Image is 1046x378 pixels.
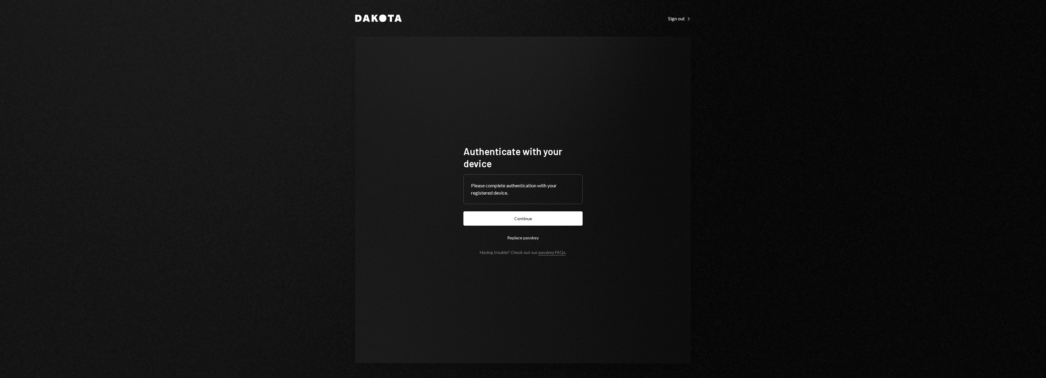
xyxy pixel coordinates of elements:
h1: Authenticate with your device [463,145,583,169]
div: Please complete authentication with your registered device. [471,182,575,196]
a: Sign out [668,15,691,22]
button: Replace passkey [463,231,583,245]
div: Sign out [668,16,691,22]
button: Continue [463,211,583,226]
div: Having trouble? Check out our . [480,250,566,255]
a: passkey FAQs [539,250,566,255]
